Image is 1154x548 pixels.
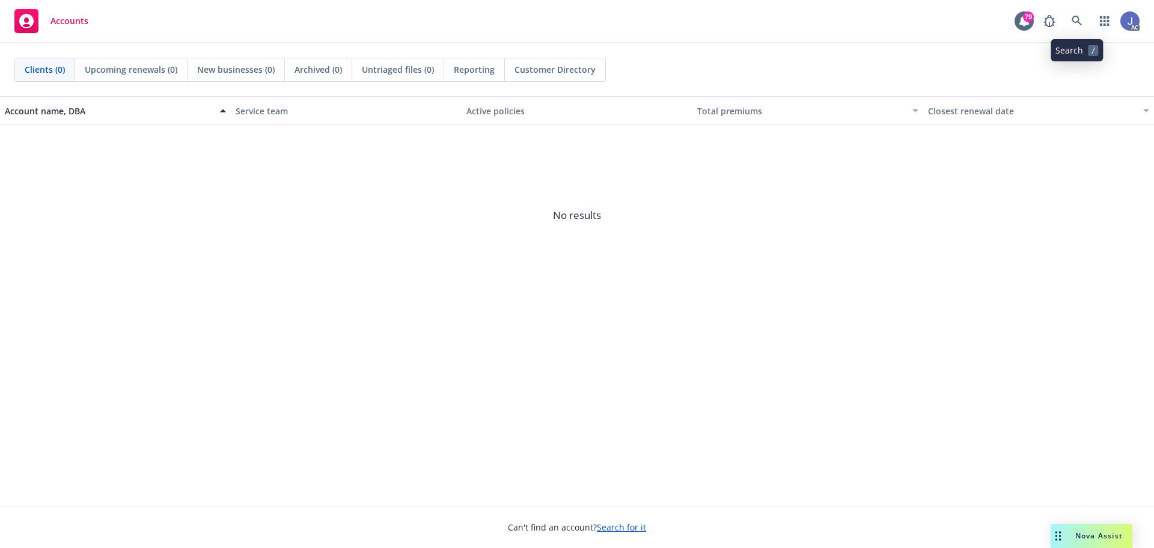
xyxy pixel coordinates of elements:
[697,105,905,117] div: Total premiums
[1023,11,1034,22] div: 79
[462,96,692,125] button: Active policies
[231,96,462,125] button: Service team
[1065,9,1089,33] a: Search
[466,105,688,117] div: Active policies
[928,105,1136,117] div: Closest renewal date
[295,63,342,76] span: Archived (0)
[85,63,177,76] span: Upcoming renewals (0)
[1093,9,1117,33] a: Switch app
[1051,524,1066,548] div: Drag to move
[1051,524,1132,548] button: Nova Assist
[923,96,1154,125] button: Closest renewal date
[236,105,457,117] div: Service team
[597,522,646,533] a: Search for it
[514,63,596,76] span: Customer Directory
[1037,9,1061,33] a: Report a Bug
[50,16,88,26] span: Accounts
[454,63,495,76] span: Reporting
[1075,531,1123,541] span: Nova Assist
[5,105,213,117] div: Account name, DBA
[1120,11,1140,31] img: photo
[508,521,646,534] span: Can't find an account?
[692,96,923,125] button: Total premiums
[197,63,275,76] span: New businesses (0)
[25,63,65,76] span: Clients (0)
[10,4,93,38] a: Accounts
[362,63,434,76] span: Untriaged files (0)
